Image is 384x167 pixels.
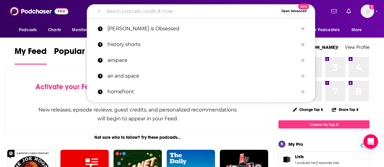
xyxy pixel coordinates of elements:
button: Share Top 8 [331,104,359,115]
span: New [298,4,309,9]
a: Show notifications dropdown [329,6,339,16]
span: Charts [48,26,61,34]
span: Open Advanced [281,10,307,13]
span: Activate your Feed [36,82,98,91]
input: Search podcasts, credits, & more... [104,6,279,16]
a: Create My Top 8 [278,120,369,129]
a: history shorts [87,37,315,52]
span: Monitoring [72,26,93,34]
button: open menu [347,24,369,36]
img: User Profile [361,5,374,18]
span: Popular Feed [54,46,106,60]
p: air and space [107,68,298,84]
div: New releases, episode reviews, guest credits, and personalized recommendations will begin to appe... [36,105,240,123]
a: [PERSON_NAME] is Obsessed [87,21,315,37]
button: open menu [15,24,45,36]
button: open menu [68,24,101,36]
svg: Add a profile image [369,5,374,9]
button: Show profile menu [361,5,374,18]
a: homefront [87,84,315,100]
span: More [352,26,362,34]
a: Lists [280,155,293,164]
span: My Feed [15,46,47,60]
span: Lists [295,154,304,159]
button: Open AdvancedNew [279,8,309,15]
p: airspace [107,52,298,68]
div: Not sure who to follow? Try these podcasts... [5,135,270,140]
a: View Profile [345,44,369,50]
div: Search podcasts, credits, & more... [87,4,315,18]
a: PRO [361,142,369,146]
span: Podcasts [19,26,37,34]
a: Charts [44,24,65,36]
p: history shorts [107,37,298,52]
span: Logged in as mdekoning [361,5,374,18]
a: Popular Feed [54,46,106,65]
a: 0 episode lists [316,161,339,165]
button: Change Top 8 [289,106,327,113]
div: Open Intercom Messenger [363,134,378,149]
a: 1 podcast list [295,161,315,165]
img: Podchaser - Follow, Share and Rate Podcasts [10,5,68,17]
p: David Greene is Obsessed [107,21,298,37]
a: My Feed [15,46,47,65]
a: air and space [87,68,315,84]
a: Lists [295,154,339,159]
a: airspace [87,52,315,68]
span: For Podcasters [311,26,340,34]
div: by following Podcasts, Creators, Lists, and other Users! [36,82,240,100]
a: Show notifications dropdown [344,6,353,16]
span: , [315,161,316,165]
span: PRO [361,142,369,146]
div: My Pro [288,141,303,147]
p: homefront [107,84,298,100]
button: open menu [307,24,348,36]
